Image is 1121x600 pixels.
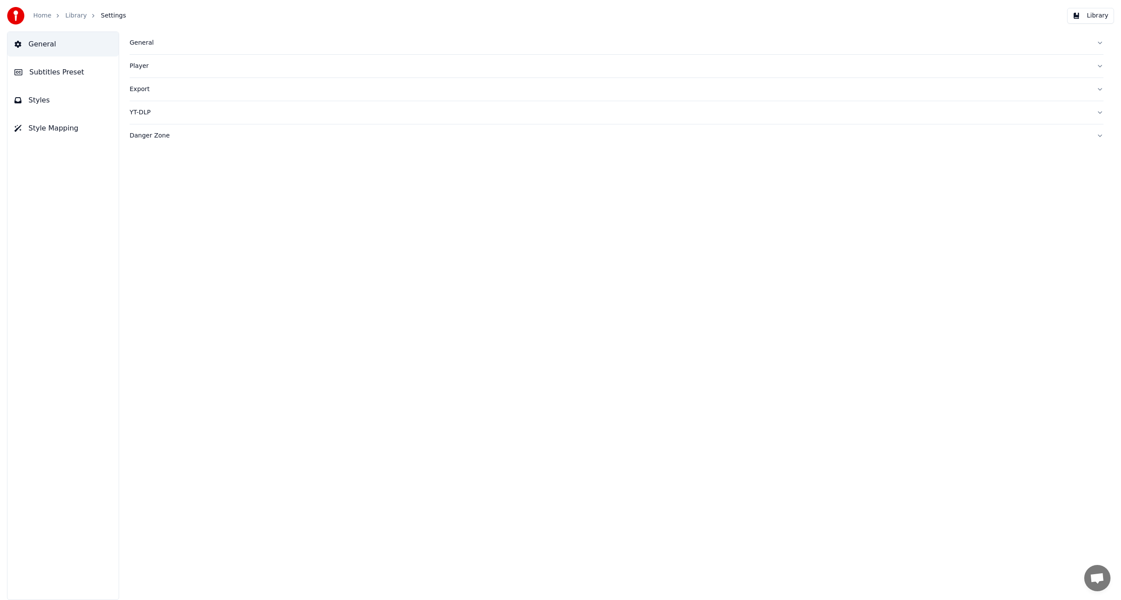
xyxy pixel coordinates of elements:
[28,39,56,49] span: General
[7,116,119,141] button: Style Mapping
[101,11,126,20] span: Settings
[130,78,1103,101] button: Export
[7,32,119,56] button: General
[33,11,51,20] a: Home
[130,131,1089,140] div: Danger Zone
[29,67,84,78] span: Subtitles Preset
[130,39,1089,47] div: General
[1067,8,1114,24] button: Library
[7,7,25,25] img: youka
[130,108,1089,117] div: YT-DLP
[28,95,50,106] span: Styles
[130,32,1103,54] button: General
[28,123,78,134] span: Style Mapping
[65,11,87,20] a: Library
[1084,565,1110,591] a: Open chat
[130,85,1089,94] div: Export
[130,55,1103,78] button: Player
[130,101,1103,124] button: YT-DLP
[130,124,1103,147] button: Danger Zone
[130,62,1089,71] div: Player
[33,11,126,20] nav: breadcrumb
[7,88,119,113] button: Styles
[7,60,119,85] button: Subtitles Preset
